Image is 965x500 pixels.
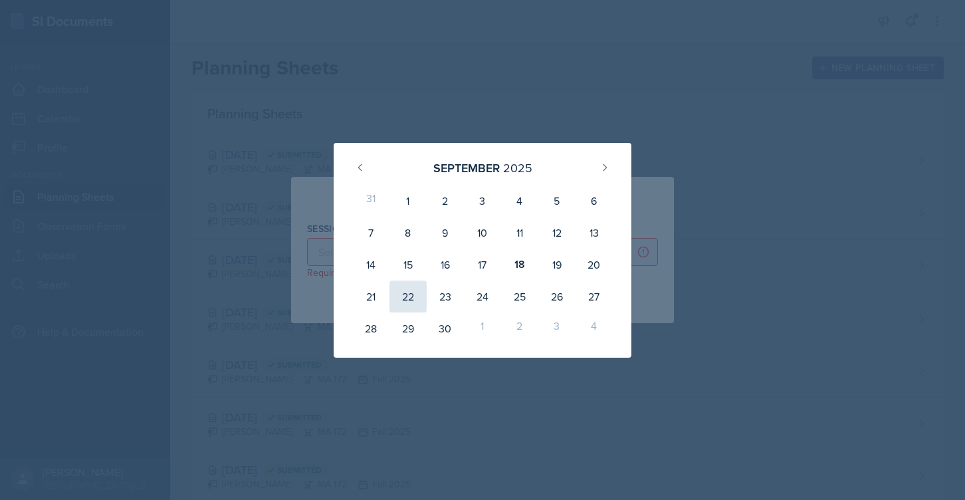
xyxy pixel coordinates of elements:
div: 7 [352,217,389,249]
div: 4 [576,312,613,344]
div: 10 [464,217,501,249]
div: 23 [427,281,464,312]
div: 12 [538,217,576,249]
div: 1 [389,185,427,217]
div: 28 [352,312,389,344]
div: 9 [427,217,464,249]
div: 13 [576,217,613,249]
div: 6 [576,185,613,217]
div: 2 [427,185,464,217]
div: 29 [389,312,427,344]
div: 18 [501,249,538,281]
div: 4 [501,185,538,217]
div: September [433,159,500,177]
div: 21 [352,281,389,312]
div: 30 [427,312,464,344]
div: 27 [576,281,613,312]
div: 3 [538,312,576,344]
div: 2 [501,312,538,344]
div: 17 [464,249,501,281]
div: 26 [538,281,576,312]
div: 20 [576,249,613,281]
div: 31 [352,185,389,217]
div: 14 [352,249,389,281]
div: 24 [464,281,501,312]
div: 16 [427,249,464,281]
div: 22 [389,281,427,312]
div: 19 [538,249,576,281]
div: 2025 [503,159,532,177]
div: 1 [464,312,501,344]
div: 25 [501,281,538,312]
div: 5 [538,185,576,217]
div: 15 [389,249,427,281]
div: 11 [501,217,538,249]
div: 8 [389,217,427,249]
div: 3 [464,185,501,217]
